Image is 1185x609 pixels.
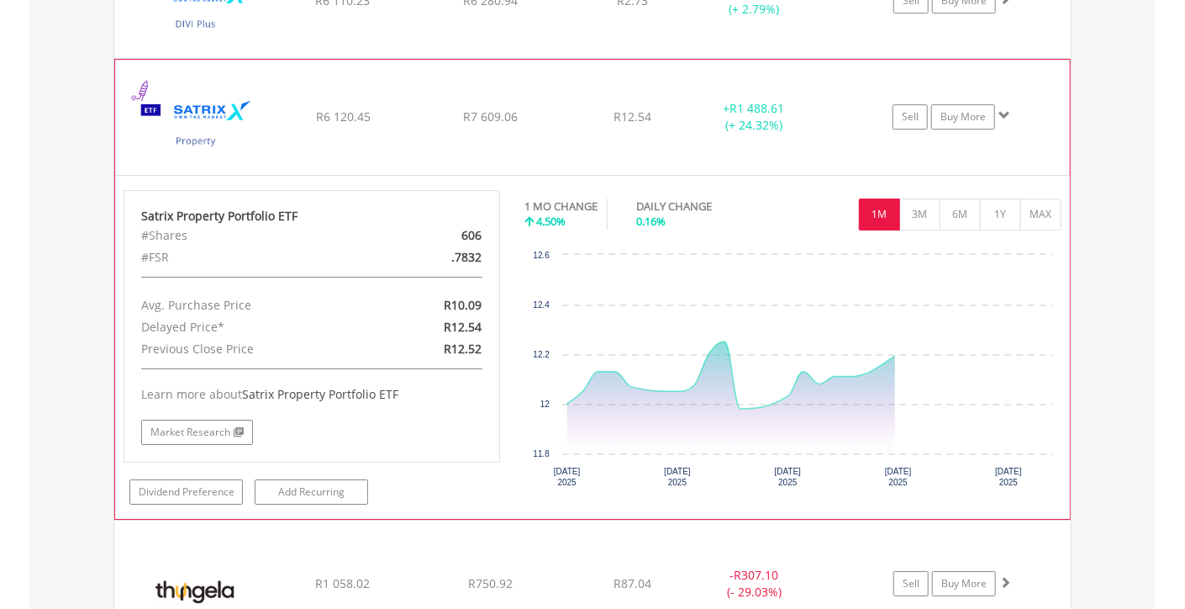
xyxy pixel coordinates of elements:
text: [DATE] 2025 [885,467,912,487]
a: Buy More [932,571,996,596]
span: R10.09 [444,297,482,313]
button: MAX [1020,199,1061,230]
text: [DATE] 2025 [774,467,801,487]
button: 3M [899,199,940,230]
a: Dividend Preference [129,479,243,505]
text: [DATE] 2025 [995,467,1022,487]
text: 12.4 [533,300,550,310]
div: - (- 29.03%) [691,567,818,601]
a: Sell [893,104,928,130]
text: 12.2 [533,350,550,359]
text: 12.6 [533,251,550,260]
span: R87.04 [614,575,651,591]
a: Add Recurring [255,479,368,505]
div: Avg. Purchase Price [129,294,372,316]
a: Sell [893,571,929,596]
span: R1 058.02 [315,575,370,591]
img: EQU.ZA.STXPRO.png [124,81,268,170]
a: Buy More [931,104,995,130]
div: Satrix Property Portfolio ETF [141,208,482,225]
button: 6M [940,199,981,230]
span: R12.52 [444,341,482,357]
div: 606 [372,225,494,246]
span: R12.54 [444,319,482,335]
div: .7832 [372,246,494,268]
div: #Shares [129,225,372,246]
div: + (+ 24.32%) [691,100,817,134]
text: [DATE] 2025 [553,467,580,487]
a: Market Research [141,420,253,445]
span: Satrix Property Portfolio ETF [242,386,398,402]
button: 1Y [980,199,1021,230]
div: DAILY CHANGE [637,199,772,214]
div: Chart. Highcharts interactive chart. [525,246,1062,499]
span: R6 120.45 [316,109,371,124]
div: 1 MO CHANGE [525,199,598,214]
span: R307.10 [734,567,778,583]
text: [DATE] 2025 [664,467,691,487]
span: R750.92 [468,575,513,591]
div: Previous Close Price [129,338,372,360]
text: 12 [540,400,550,409]
span: 4.50% [537,214,566,229]
span: R1 488.61 [729,100,784,116]
div: Delayed Price* [129,316,372,338]
button: 1M [859,199,900,230]
span: R7 609.06 [463,109,518,124]
span: 0.16% [637,214,666,229]
span: R12.54 [614,109,651,124]
text: 11.8 [533,449,550,458]
div: Learn more about [141,386,482,403]
div: #FSR [129,246,372,268]
svg: Interactive chart [525,246,1061,499]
